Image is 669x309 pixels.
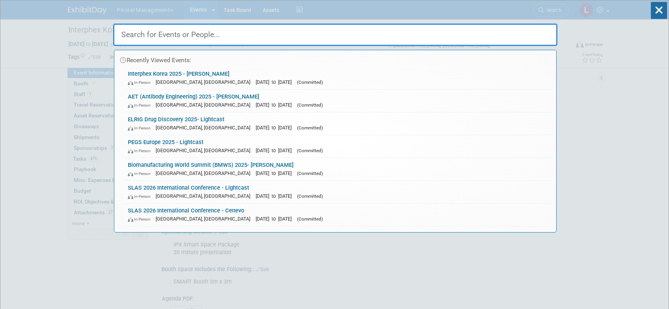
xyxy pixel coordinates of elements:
[113,24,557,46] input: Search for Events or People...
[118,50,552,67] div: Recently Viewed Events:
[297,194,323,199] span: (Committed)
[156,125,254,131] span: [GEOGRAPHIC_DATA], [GEOGRAPHIC_DATA]
[124,181,552,203] a: SLAS 2026 International Conference - Lightcast In-Person [GEOGRAPHIC_DATA], [GEOGRAPHIC_DATA] [DA...
[128,171,154,176] span: In-Person
[156,216,254,222] span: [GEOGRAPHIC_DATA], [GEOGRAPHIC_DATA]
[156,148,254,153] span: [GEOGRAPHIC_DATA], [GEOGRAPHIC_DATA]
[256,216,295,222] span: [DATE] to [DATE]
[156,193,254,199] span: [GEOGRAPHIC_DATA], [GEOGRAPHIC_DATA]
[297,171,323,176] span: (Committed)
[156,102,254,108] span: [GEOGRAPHIC_DATA], [GEOGRAPHIC_DATA]
[297,80,323,85] span: (Committed)
[124,158,552,180] a: Biomanufacturing World Summit (BMWS) 2025- [PERSON_NAME] In-Person [GEOGRAPHIC_DATA], [GEOGRAPHIC...
[124,135,552,158] a: PEGS Europe 2025 - Lightcast In-Person [GEOGRAPHIC_DATA], [GEOGRAPHIC_DATA] [DATE] to [DATE] (Com...
[156,79,254,85] span: [GEOGRAPHIC_DATA], [GEOGRAPHIC_DATA]
[256,193,295,199] span: [DATE] to [DATE]
[124,204,552,226] a: SLAS 2026 International Conference - Cenevo In-Person [GEOGRAPHIC_DATA], [GEOGRAPHIC_DATA] [DATE]...
[124,90,552,112] a: AET (Antibody Engineering) 2025 - [PERSON_NAME] In-Person [GEOGRAPHIC_DATA], [GEOGRAPHIC_DATA] [D...
[156,170,254,176] span: [GEOGRAPHIC_DATA], [GEOGRAPHIC_DATA]
[297,148,323,153] span: (Committed)
[256,148,295,153] span: [DATE] to [DATE]
[128,217,154,222] span: In-Person
[256,125,295,131] span: [DATE] to [DATE]
[128,103,154,108] span: In-Person
[256,79,295,85] span: [DATE] to [DATE]
[297,102,323,108] span: (Committed)
[128,126,154,131] span: In-Person
[124,67,552,89] a: Interphex Korea 2025 - [PERSON_NAME] In-Person [GEOGRAPHIC_DATA], [GEOGRAPHIC_DATA] [DATE] to [DA...
[256,170,295,176] span: [DATE] to [DATE]
[297,125,323,131] span: (Committed)
[128,148,154,153] span: In-Person
[128,194,154,199] span: In-Person
[128,80,154,85] span: In-Person
[124,112,552,135] a: ELRIG Drug Discovery 2025- Lightcast In-Person [GEOGRAPHIC_DATA], [GEOGRAPHIC_DATA] [DATE] to [DA...
[256,102,295,108] span: [DATE] to [DATE]
[297,216,323,222] span: (Committed)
